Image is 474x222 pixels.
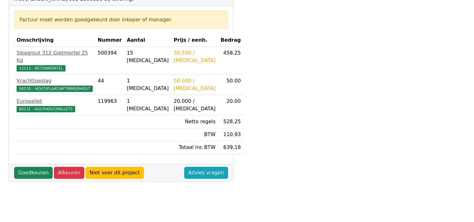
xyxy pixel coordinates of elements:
td: 20.00 [218,95,243,115]
a: Niet voor dit project [86,167,144,179]
div: 50.000 / [MEDICAL_DATA] [174,77,216,92]
span: 12113 - BETONMORTEL [17,65,65,71]
div: 30.550 / [MEDICAL_DATA] [174,49,216,64]
th: Bedrag [218,34,243,47]
td: 500394 [95,47,124,75]
div: 20.000 / [MEDICAL_DATA] [174,98,216,113]
td: Totaal inc BTW [171,141,218,154]
th: Nummer [95,34,124,47]
td: 639.18 [218,141,243,154]
td: 458.25 [218,47,243,75]
div: Factuur moet worden goedgekeurd door inkoper of manager. [19,16,223,24]
td: 44 [95,75,124,95]
a: Sikagrout 312 Gietmortel 25 Kg12113 - BETONMORTEL [17,49,93,72]
th: Aantal [124,34,171,47]
th: Prijs / eenh. [171,34,218,47]
td: Netto regels [171,115,218,128]
div: Europallet [17,98,93,105]
td: 50.00 [218,75,243,95]
td: 528.25 [218,115,243,128]
a: Vrachttoeslag58130 - HOUT/PLAAT/AFTIMMERHOUT [17,77,93,92]
a: Europallet60131 - HULPHOUT/PALLETS [17,98,93,113]
div: 15 [MEDICAL_DATA] [127,49,169,64]
span: 58130 - HOUT/PLAAT/AFTIMMERHOUT [17,86,93,92]
a: Afkeuren [54,167,84,179]
div: 1 [MEDICAL_DATA] [127,98,169,113]
a: Goedkeuren [14,167,53,179]
th: Omschrijving [14,34,95,47]
a: Advies vragen [184,167,228,179]
div: Vrachttoeslag [17,77,93,85]
span: 60131 - HULPHOUT/PALLETS [17,106,75,112]
div: Sikagrout 312 Gietmortel 25 Kg [17,49,93,64]
td: 119963 [95,95,124,115]
td: BTW [171,128,218,141]
td: 110.93 [218,128,243,141]
div: 1 [MEDICAL_DATA] [127,77,169,92]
